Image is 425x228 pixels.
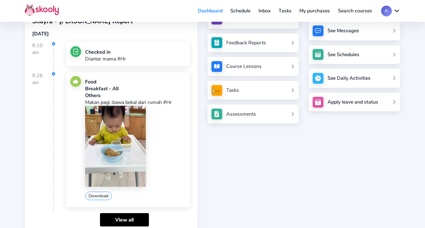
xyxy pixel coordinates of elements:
[211,61,295,72] a: Course Lessons
[32,30,190,37] div: [DATE]
[85,56,126,62] p: Diantar mama #Hr
[25,4,59,16] img: Skooly
[327,51,359,58] div: See Schedules
[85,78,186,85] div: Food
[194,6,227,16] a: Dashboard
[32,42,54,71] div: 8:10
[211,109,295,119] a: Assessments
[381,6,400,16] button: Achevron down outline
[313,73,323,84] img: activity.jpg
[211,85,222,96] img: tasksForMpWeb.png
[85,85,186,92] div: Breakfast - All
[211,37,222,48] img: see_atten.jpg
[70,76,81,87] img: food.jpg
[226,39,266,46] div: Feedback Reports
[313,97,323,108] img: apply_leave.jpg
[32,79,53,86] div: am
[309,93,400,112] a: Apply leave and status
[275,6,296,16] a: Tasks
[211,109,222,119] img: assessments.jpg
[226,63,262,70] div: Course Lessons
[334,6,376,16] a: Search courses
[211,37,295,48] a: Feedback Reports
[85,92,186,99] div: Others
[313,25,323,36] img: messages.jpg
[85,49,126,56] div: Checked in
[313,49,323,60] img: schedule.jpg
[32,49,53,56] div: am
[309,45,400,64] a: See Schedules
[226,87,239,94] div: Tasks
[227,6,255,16] a: Schedule
[100,213,149,226] a: View all
[327,27,359,34] div: See Messages
[85,106,146,187] img: 202104190533160430609203122785959378373017423972202508200138463859942269162373.jpeg
[309,69,400,88] a: See Daily Activities
[211,85,295,96] a: Tasks
[211,61,222,72] img: courses.jpg
[85,99,186,106] p: Makan pagi :bawa bekal dari rumah #Hr
[254,6,275,16] a: Inbox
[327,75,371,82] div: See Daily Activities
[85,192,112,200] button: Download
[327,99,378,105] div: Apply leave and status
[295,6,334,16] a: My purchases
[32,72,54,212] div: 8:26
[70,46,81,57] img: checkin.jpg
[226,111,256,118] div: Assessments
